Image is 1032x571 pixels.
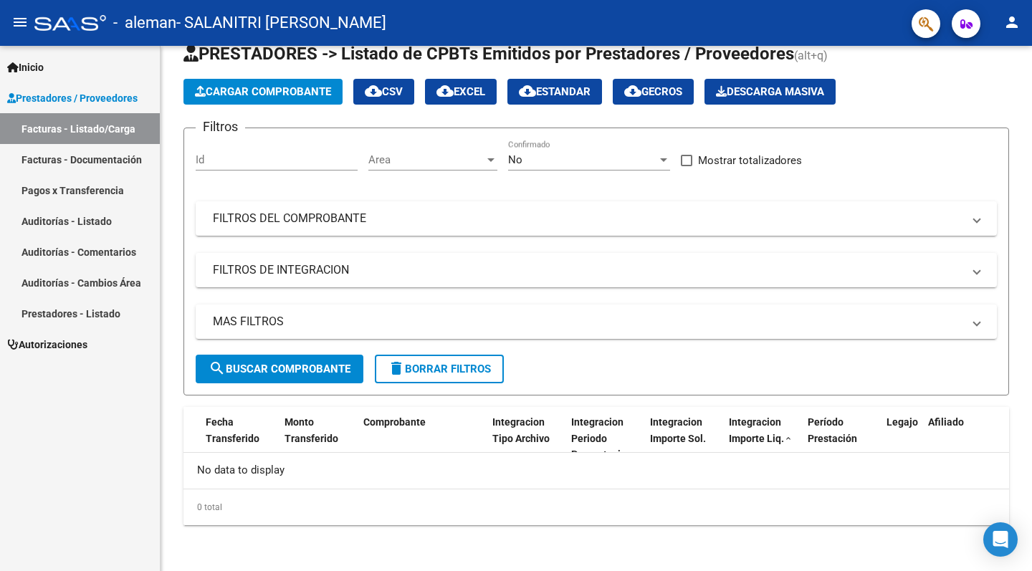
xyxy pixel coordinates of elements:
[487,407,565,470] datatable-header-cell: Integracion Tipo Archivo
[183,44,794,64] span: PRESTADORES -> Listado de CPBTs Emitidos por Prestadores / Proveedores
[704,79,836,105] app-download-masive: Descarga masiva de comprobantes (adjuntos)
[983,522,1018,557] div: Open Intercom Messenger
[808,416,857,444] span: Período Prestación
[613,79,694,105] button: Gecros
[723,407,802,470] datatable-header-cell: Integracion Importe Liq.
[183,79,343,105] button: Cargar Comprobante
[196,355,363,383] button: Buscar Comprobante
[388,360,405,377] mat-icon: delete
[375,355,504,383] button: Borrar Filtros
[794,49,828,62] span: (alt+q)
[887,416,918,428] span: Legajo
[571,416,632,461] span: Integracion Periodo Presentacion
[644,407,723,470] datatable-header-cell: Integracion Importe Sol.
[7,59,44,75] span: Inicio
[209,363,350,375] span: Buscar Comprobante
[624,85,682,98] span: Gecros
[113,7,176,39] span: - aleman
[507,79,602,105] button: Estandar
[206,416,259,444] span: Fecha Transferido
[209,360,226,377] mat-icon: search
[213,314,962,330] mat-panel-title: MAS FILTROS
[11,14,29,31] mat-icon: menu
[368,153,484,166] span: Area
[508,153,522,166] span: No
[881,407,922,470] datatable-header-cell: Legajo
[624,82,641,100] mat-icon: cloud_download
[196,117,245,137] h3: Filtros
[650,416,706,444] span: Integracion Importe Sol.
[729,416,784,444] span: Integracion Importe Liq.
[565,407,644,470] datatable-header-cell: Integracion Periodo Presentacion
[365,85,403,98] span: CSV
[436,85,485,98] span: EXCEL
[196,304,997,339] mat-expansion-panel-header: MAS FILTROS
[176,7,386,39] span: - SALANITRI [PERSON_NAME]
[436,82,454,100] mat-icon: cloud_download
[519,85,591,98] span: Estandar
[802,407,881,470] datatable-header-cell: Período Prestación
[213,262,962,278] mat-panel-title: FILTROS DE INTEGRACION
[365,82,382,100] mat-icon: cloud_download
[7,90,138,106] span: Prestadores / Proveedores
[195,85,331,98] span: Cargar Comprobante
[279,407,358,470] datatable-header-cell: Monto Transferido
[7,337,87,352] span: Autorizaciones
[928,416,964,428] span: Afiliado
[196,253,997,287] mat-expansion-panel-header: FILTROS DE INTEGRACION
[353,79,414,105] button: CSV
[213,211,962,226] mat-panel-title: FILTROS DEL COMPROBANTE
[363,416,426,428] span: Comprobante
[425,79,497,105] button: EXCEL
[285,416,338,444] span: Monto Transferido
[1003,14,1021,31] mat-icon: person
[388,363,491,375] span: Borrar Filtros
[200,407,279,470] datatable-header-cell: Fecha Transferido
[183,453,1009,489] div: No data to display
[183,489,1009,525] div: 0 total
[698,152,802,169] span: Mostrar totalizadores
[196,201,997,236] mat-expansion-panel-header: FILTROS DEL COMPROBANTE
[704,79,836,105] button: Descarga Masiva
[716,85,824,98] span: Descarga Masiva
[358,407,487,470] datatable-header-cell: Comprobante
[519,82,536,100] mat-icon: cloud_download
[492,416,550,444] span: Integracion Tipo Archivo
